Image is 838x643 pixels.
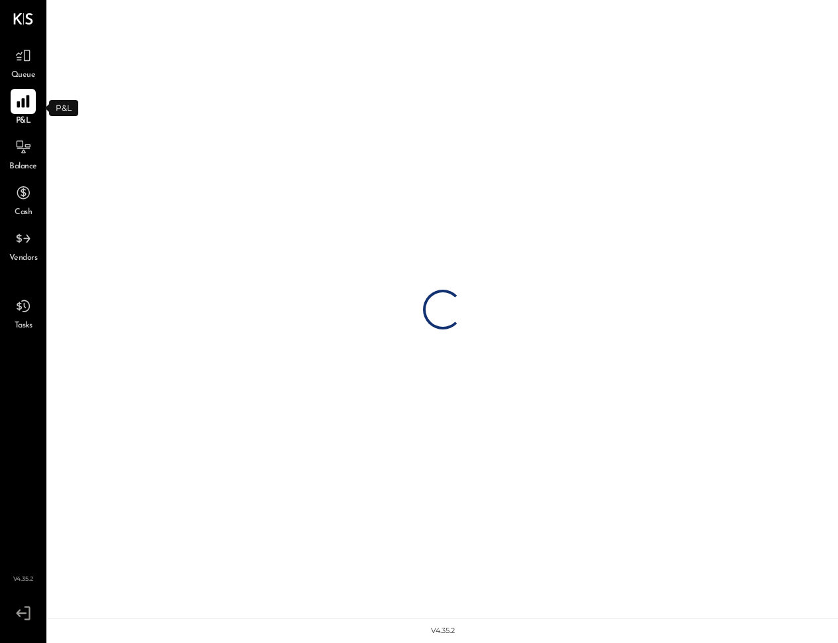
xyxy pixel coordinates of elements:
div: v 4.35.2 [431,626,455,636]
span: Cash [15,207,32,219]
span: Vendors [9,253,38,264]
a: Balance [1,135,46,173]
span: Balance [9,161,37,173]
span: P&L [16,115,31,127]
a: Cash [1,180,46,219]
a: Queue [1,43,46,82]
span: Tasks [15,320,32,332]
div: P&L [49,100,78,116]
a: Vendors [1,226,46,264]
span: Queue [11,70,36,82]
a: Tasks [1,294,46,332]
a: P&L [1,89,46,127]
